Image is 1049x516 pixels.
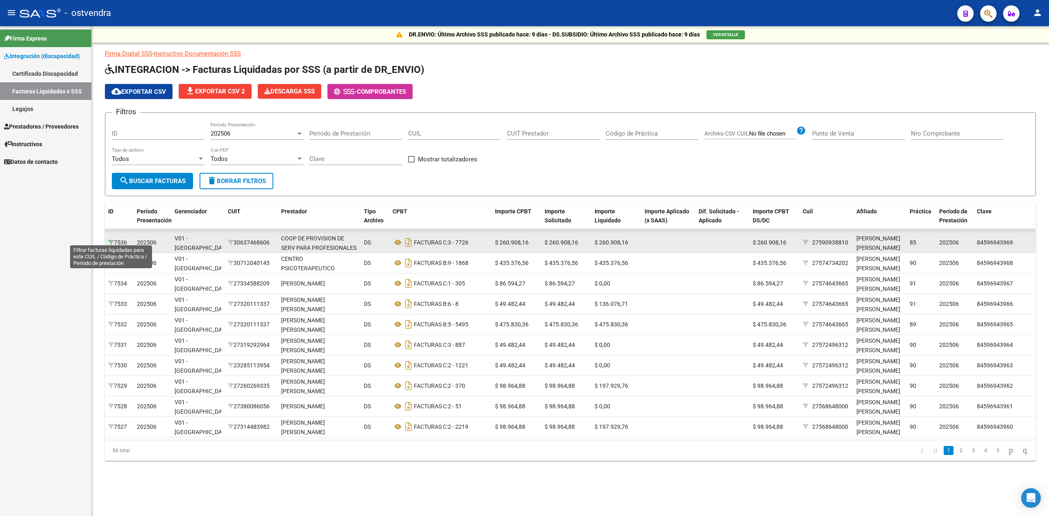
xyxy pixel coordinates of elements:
[495,260,529,266] span: $ 435.376,56
[175,317,230,333] span: V01 - [GEOGRAPHIC_DATA]
[753,260,786,266] span: $ 435.376,56
[706,30,745,39] button: VER DETALLE
[105,440,290,461] div: 86 total
[856,235,900,251] span: [PERSON_NAME] [PERSON_NAME]
[175,358,230,374] span: V01 - [GEOGRAPHIC_DATA]
[414,260,448,266] span: FACTURAS B:
[545,301,575,307] span: $ 49.482,44
[108,422,130,432] div: 7527
[977,362,1013,369] span: 84596943963
[389,203,492,239] datatable-header-cell: CPBT
[228,279,275,288] div: 27334588209
[753,362,783,369] span: $ 49.482,44
[108,279,130,288] div: 7534
[154,50,241,57] a: Instructivo Documentación SSS
[414,280,448,287] span: FACTURAS C:
[334,88,357,95] span: -
[393,420,488,433] div: 2 - 2219
[910,260,916,266] span: 90
[936,203,974,239] datatable-header-cell: Período de Prestación
[545,321,578,328] span: $ 475.830,36
[753,342,783,348] span: $ 49.482,44
[228,299,275,309] div: 27320111337
[105,84,173,99] button: Exportar CSV
[108,238,130,247] div: 7536
[108,361,130,370] div: 7530
[393,208,407,215] span: CPBT
[545,423,575,430] span: $ 98.964,88
[641,203,695,239] datatable-header-cell: Importe Aplicado (x SAAS)
[1033,8,1042,18] mat-icon: person
[495,403,525,410] span: $ 98.964,88
[137,301,157,307] span: 202506
[749,203,799,239] datatable-header-cell: Importe CPBT DS/DC
[977,423,1013,430] span: 84596943960
[364,280,371,287] span: DS
[418,154,477,164] span: Mostrar totalizadores
[939,239,959,246] span: 202506
[364,260,371,266] span: DS
[545,239,578,246] span: $ 260.908,16
[812,320,848,329] div: 27574643665
[545,362,575,369] span: $ 49.482,44
[108,258,130,268] div: 7535
[364,423,371,430] span: DS
[595,423,628,430] span: $ 197.929,76
[968,446,978,455] a: 3
[403,318,414,331] i: Descargar documento
[812,258,848,268] div: 27574734202
[1021,488,1041,508] div: Open Intercom Messenger
[137,280,157,287] span: 202506
[910,382,916,389] span: 90
[364,301,371,307] span: DS
[112,155,129,163] span: Todos
[856,256,900,272] span: [PERSON_NAME] [PERSON_NAME]
[812,422,848,432] div: 27568648000
[137,342,157,348] span: 202506
[939,280,959,287] span: 202506
[414,382,448,389] span: FACTURAS C:
[753,280,783,287] span: $ 86.594,27
[228,340,275,350] div: 27319292964
[977,382,1013,389] span: 84596943962
[393,277,488,290] div: 1 - 305
[495,208,531,215] span: Importe CPBT
[134,203,171,239] datatable-header-cell: Período Presentación
[595,280,610,287] span: $ 0,00
[545,403,575,410] span: $ 98.964,88
[856,276,900,292] span: [PERSON_NAME] [PERSON_NAME]
[393,359,488,372] div: 2 - 1221
[910,301,916,307] span: 91
[281,377,357,396] div: [PERSON_NAME] [PERSON_NAME]
[364,239,371,246] span: DS
[175,208,207,215] span: Gerenciador
[979,444,992,457] li: page 4
[812,299,848,309] div: 27574643665
[910,423,916,430] span: 90
[364,362,371,369] span: DS
[993,446,1003,455] a: 5
[403,256,414,269] i: Descargar documento
[112,173,193,189] button: Buscar Facturas
[403,420,414,433] i: Descargar documento
[753,301,783,307] span: $ 49.482,44
[812,340,848,350] div: 27572496312
[939,260,959,266] span: 202506
[939,403,959,410] span: 202506
[403,236,414,249] i: Descargar documento
[414,342,448,348] span: FACTURAS C:
[939,342,959,348] span: 202506
[495,362,525,369] span: $ 49.482,44
[939,301,959,307] span: 202506
[137,208,172,224] span: Período Presentación
[4,157,58,166] span: Datos de contacto
[856,296,900,312] span: [PERSON_NAME] [PERSON_NAME]
[175,419,230,435] span: V01 - [GEOGRAPHIC_DATA]
[281,295,357,314] div: [PERSON_NAME] [PERSON_NAME]
[856,208,877,215] span: Afiliado
[853,203,906,239] datatable-header-cell: Afiliado
[393,297,488,310] div: 6 - 8
[939,208,967,224] span: Período de Prestación
[753,239,786,246] span: $ 260.908,16
[595,301,628,307] span: $ 136.076,71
